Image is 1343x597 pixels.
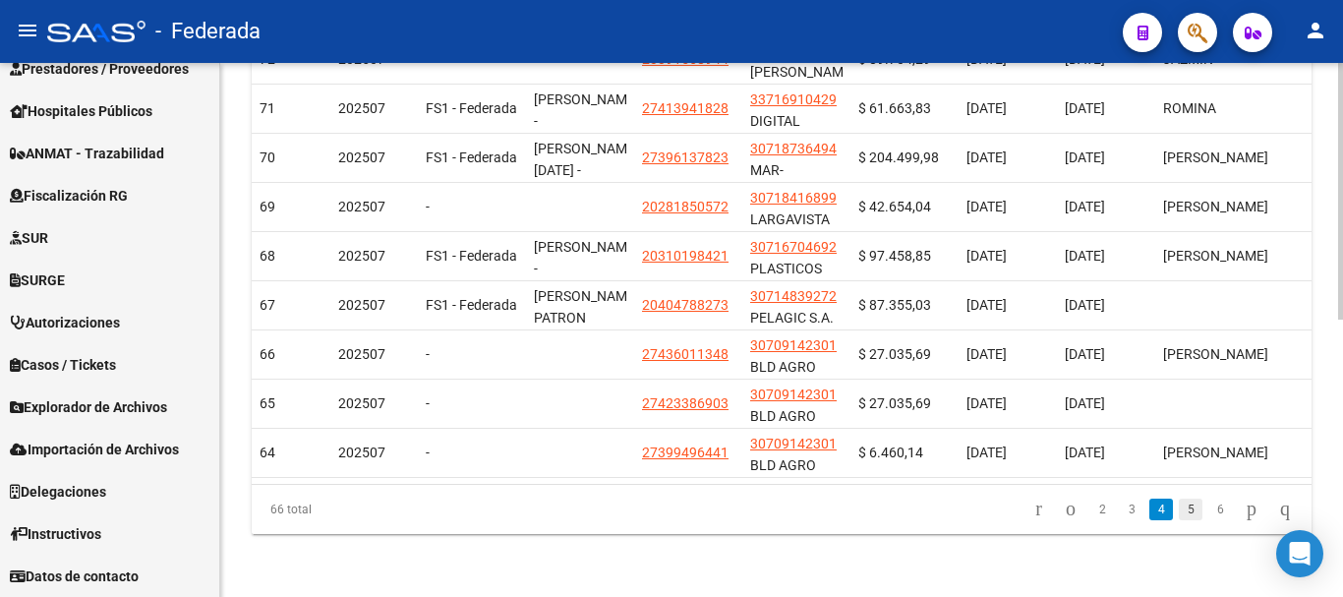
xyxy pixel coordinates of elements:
[1120,499,1143,520] a: 3
[1026,499,1051,520] a: go to first page
[338,199,385,214] span: 202507
[750,387,837,402] span: 30709142301
[642,248,729,264] span: 20310198421
[1163,149,1268,165] span: LUCIA
[155,10,261,53] span: - Federada
[750,288,837,304] span: 30714839272
[966,346,1007,362] span: [DATE]
[534,239,639,277] span: [PERSON_NAME] -
[426,297,517,313] span: FS1 - Federada
[1163,445,1268,460] span: CONSTANZA ROSA DORIS
[1090,499,1114,520] a: 2
[1163,100,1216,116] span: ROMINA
[10,100,152,122] span: Hospitales Públicos
[10,58,189,80] span: Prestadores / Proveedores
[534,288,639,349] span: [PERSON_NAME] PATRON TOMAS -
[10,481,106,503] span: Delegaciones
[338,297,385,313] span: 202507
[750,91,837,107] span: 33716910429
[750,384,843,425] div: BLD AGRO S.A.
[534,91,639,130] span: [PERSON_NAME] -
[10,523,101,545] span: Instructivos
[534,141,639,179] span: [PERSON_NAME][DATE] -
[260,100,275,116] span: 71
[260,248,275,264] span: 68
[426,199,430,214] span: -
[10,439,179,460] span: Importación de Archivos
[426,445,430,460] span: -
[858,147,951,169] div: $ 204.499,98
[858,392,951,415] div: $ 27.035,69
[858,294,951,317] div: $ 87.355,03
[858,245,951,268] div: $ 97.458,85
[858,442,951,464] div: $ 6.460,14
[750,89,843,130] div: DIGITAL JOURNEY
[966,248,1007,264] span: [DATE]
[338,445,385,460] span: 202507
[1179,499,1202,520] a: 5
[1117,493,1146,526] li: page 3
[750,433,843,474] div: BLD AGRO S.A.
[426,395,430,411] span: -
[750,141,837,156] span: 30718736494
[642,395,729,411] span: 27423386903
[10,227,48,249] span: SUR
[1065,248,1105,264] span: [DATE]
[858,196,951,218] div: $ 42.654,04
[338,100,385,116] span: 202507
[750,190,837,206] span: 30718416899
[338,149,385,165] span: 202507
[1065,346,1105,362] span: [DATE]
[966,100,1007,116] span: [DATE]
[1149,499,1173,520] a: 4
[1065,100,1105,116] span: [DATE]
[966,149,1007,165] span: [DATE]
[10,566,139,587] span: Datos de contacto
[1176,493,1205,526] li: page 5
[750,138,843,179] div: MAR-[PERSON_NAME] HEALT S.A.S.
[16,19,39,42] mat-icon: menu
[750,236,843,277] div: PLASTICOS [PERSON_NAME] SA
[10,354,116,376] span: Casos / Tickets
[338,248,385,264] span: 202507
[10,312,120,333] span: Autorizaciones
[1065,445,1105,460] span: [DATE]
[10,143,164,164] span: ANMAT - Trazabilidad
[426,248,517,264] span: FS1 - Federada
[1057,499,1084,520] a: go to previous page
[750,239,837,255] span: 30716704692
[1276,530,1323,577] div: Open Intercom Messenger
[10,396,167,418] span: Explorador de Archivos
[750,436,837,451] span: 30709142301
[260,346,275,362] span: 66
[260,149,275,165] span: 70
[1205,493,1235,526] li: page 6
[338,395,385,411] span: 202507
[642,149,729,165] span: 27396137823
[1065,297,1105,313] span: [DATE]
[966,199,1007,214] span: [DATE]
[1304,19,1327,42] mat-icon: person
[642,346,729,362] span: 27436011348
[426,346,430,362] span: -
[642,445,729,460] span: 27399496441
[260,395,275,411] span: 65
[10,269,65,291] span: SURGE
[260,297,275,313] span: 67
[1065,149,1105,165] span: [DATE]
[260,199,275,214] span: 69
[1163,346,1268,362] span: MARIA VICTORIA
[10,185,128,207] span: Fiscalización RG
[1238,499,1265,520] a: go to next page
[426,149,517,165] span: FS1 - Federada
[1146,493,1176,526] li: page 4
[1208,499,1232,520] a: 6
[642,199,729,214] span: 20281850572
[750,334,843,376] div: BLD AGRO S.A.
[750,285,843,327] div: PELAGIC S.A.
[252,485,460,534] div: 66 total
[858,343,951,366] div: $ 27.035,69
[858,97,951,120] div: $ 61.663,83
[1065,199,1105,214] span: [DATE]
[966,395,1007,411] span: [DATE]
